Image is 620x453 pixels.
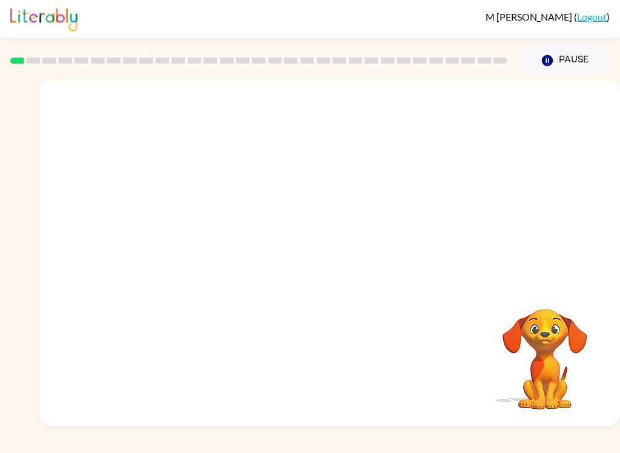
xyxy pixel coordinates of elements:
[486,11,574,22] span: M [PERSON_NAME]
[484,290,605,411] video: Your browser must support playing .mp4 files to use Literably. Please try using another browser.
[486,11,610,22] div: ( )
[577,11,607,22] a: Logout
[522,47,610,74] button: Pause
[10,5,77,31] img: Literably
